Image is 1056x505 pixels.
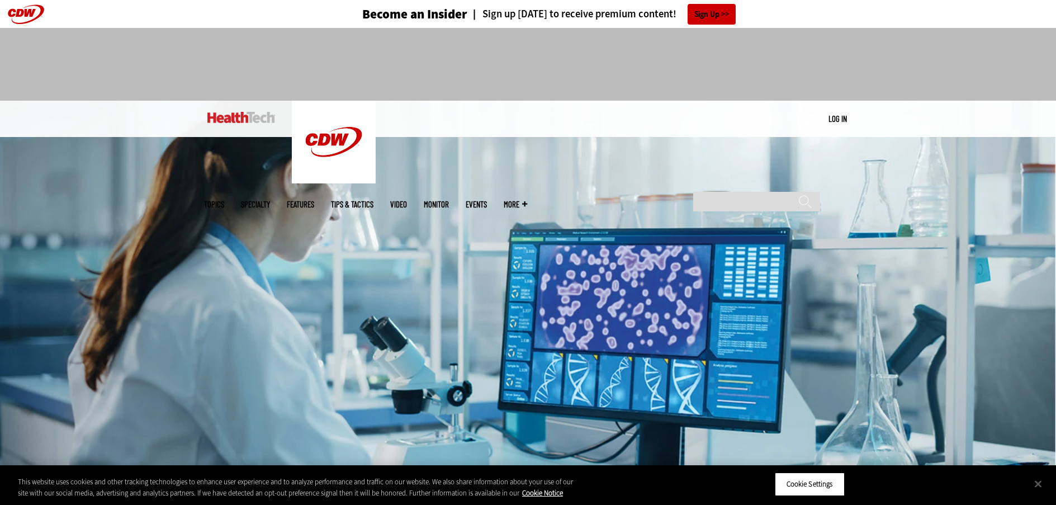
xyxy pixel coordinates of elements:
img: Home [292,101,376,183]
div: This website uses cookies and other tracking technologies to enhance user experience and to analy... [18,476,581,498]
a: Sign Up [688,4,736,25]
button: Close [1026,471,1050,496]
button: Cookie Settings [775,473,845,496]
a: More information about your privacy [522,488,563,498]
img: Home [207,112,275,123]
span: More [504,200,527,209]
div: User menu [828,113,847,125]
a: Become an Insider [320,8,467,21]
a: MonITor [424,200,449,209]
iframe: advertisement [325,39,732,89]
a: Tips & Tactics [331,200,373,209]
a: Features [287,200,314,209]
a: Events [466,200,487,209]
a: Sign up [DATE] to receive premium content! [467,9,676,20]
a: Log in [828,114,847,124]
span: Topics [204,200,224,209]
h3: Become an Insider [362,8,467,21]
a: Video [390,200,407,209]
span: Specialty [241,200,270,209]
a: CDW [292,174,376,186]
